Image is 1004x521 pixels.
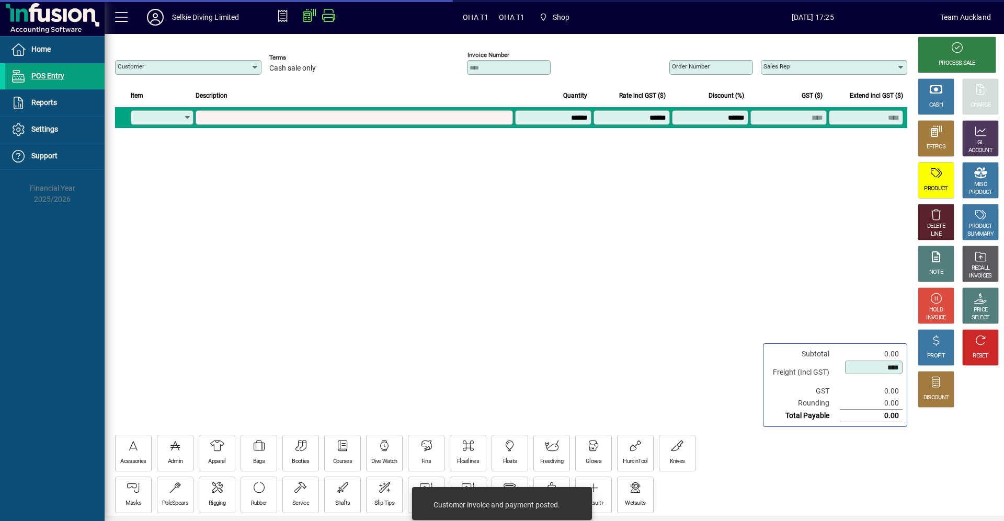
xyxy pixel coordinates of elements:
[625,500,645,507] div: Wetsuits
[467,51,509,59] mat-label: Invoice number
[31,125,58,133] span: Settings
[927,223,945,230] div: DELETE
[131,90,143,101] span: Item
[929,101,943,109] div: CASH
[969,272,991,280] div: INVOICES
[672,63,710,70] mat-label: Order number
[269,54,332,61] span: Terms
[457,458,479,466] div: Floatlines
[850,90,903,101] span: Extend incl GST ($)
[333,458,352,466] div: Courses
[162,500,188,507] div: PoleSpears
[433,500,560,510] div: Customer invoice and payment posted.
[619,90,666,101] span: Rate incl GST ($)
[535,8,574,27] span: Shop
[5,37,105,63] a: Home
[977,139,984,147] div: GL
[168,458,183,466] div: Admin
[371,458,397,466] div: Dive Watch
[251,500,267,507] div: Rubber
[583,500,603,507] div: Wetsuit+
[924,185,948,193] div: PRODUCT
[499,9,524,26] span: OHA T1
[463,9,488,26] span: OHA T1
[196,90,227,101] span: Description
[840,410,903,422] td: 0.00
[929,269,943,276] div: NOTE
[973,352,988,360] div: RESET
[768,397,840,410] td: Rounding
[335,500,350,507] div: Shafts
[503,458,517,466] div: Floats
[670,458,685,466] div: Knives
[968,147,992,155] div: ACCOUNT
[763,63,790,70] mat-label: Sales rep
[967,230,994,238] div: SUMMARY
[540,458,563,466] div: Freediving
[5,90,105,116] a: Reports
[421,458,431,466] div: Fins
[553,9,570,26] span: Shop
[269,64,316,73] span: Cash sale only
[768,410,840,422] td: Total Payable
[686,9,940,26] span: [DATE] 17:25
[968,189,992,196] div: PRODUCT
[253,458,265,466] div: Bags
[768,385,840,397] td: GST
[374,500,394,507] div: Slip Tips
[974,306,988,314] div: PRICE
[802,90,823,101] span: GST ($)
[840,397,903,410] td: 0.00
[125,500,142,507] div: Masks
[768,360,840,385] td: Freight (Incl GST)
[172,9,239,26] div: Selkie Diving Limited
[923,394,949,402] div: DISCOUNT
[5,143,105,169] a: Support
[709,90,744,101] span: Discount (%)
[974,181,987,189] div: MISC
[840,348,903,360] td: 0.00
[971,101,991,109] div: CHARGE
[927,352,945,360] div: PROFIT
[972,314,990,322] div: SELECT
[931,230,941,238] div: LINE
[623,458,647,466] div: HuntinTool
[118,63,144,70] mat-label: Customer
[208,458,225,466] div: Apparel
[926,314,945,322] div: INVOICE
[31,72,64,80] span: POS Entry
[586,458,601,466] div: Gloves
[972,264,990,272] div: RECALL
[209,500,225,507] div: Rigging
[139,8,172,27] button: Profile
[929,306,943,314] div: HOLD
[292,458,309,466] div: Booties
[31,45,51,53] span: Home
[968,223,992,230] div: PRODUCT
[31,152,58,160] span: Support
[120,458,146,466] div: Acessories
[939,60,975,67] div: PROCESS SALE
[292,500,309,507] div: Service
[940,9,991,26] div: Team Auckland
[840,385,903,397] td: 0.00
[563,90,587,101] span: Quantity
[5,117,105,143] a: Settings
[927,143,946,151] div: EFTPOS
[768,348,840,360] td: Subtotal
[31,98,57,107] span: Reports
